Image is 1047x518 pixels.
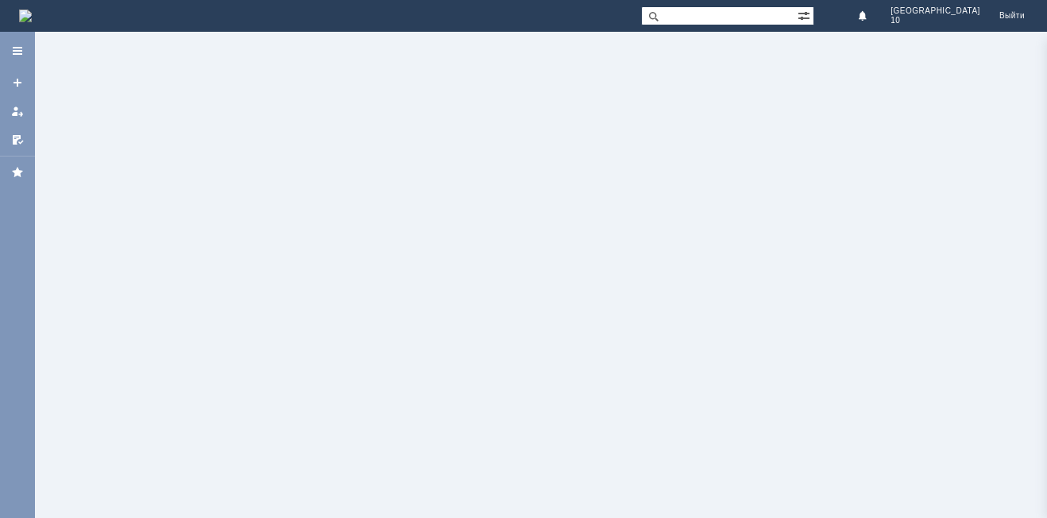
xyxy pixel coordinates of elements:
[5,99,30,124] a: Мои заявки
[19,10,32,22] a: Перейти на домашнюю страницу
[5,127,30,153] a: Мои согласования
[798,7,813,22] span: Расширенный поиск
[891,6,980,16] span: [GEOGRAPHIC_DATA]
[5,70,30,95] a: Создать заявку
[891,16,980,25] span: 10
[19,10,32,22] img: logo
